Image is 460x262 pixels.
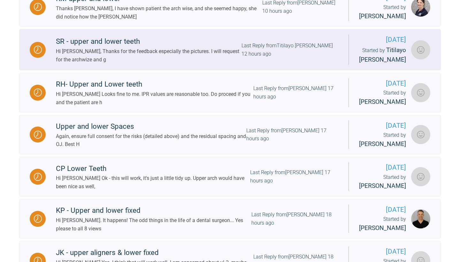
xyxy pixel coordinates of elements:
span: [DATE] [359,120,406,131]
div: Started by [359,173,406,191]
div: SR - upper and lower teeth [56,36,241,47]
span: [PERSON_NAME] [359,12,406,20]
div: Thanks [PERSON_NAME], I have shown patient the arch wise, and she seemed happy, she did notice ho... [56,4,262,21]
div: Last Reply from [PERSON_NAME] 17 hours ago [253,84,338,101]
a: WaitingCP Lower TeethHi [PERSON_NAME] Ok - this will work, it's just a little tidy up. Upper arch... [19,157,441,196]
div: Hi [PERSON_NAME]. It happens! The odd things in the life of a dental surgeon... Yes please to all... [56,216,251,233]
div: CP Lower Teeth [56,163,250,174]
div: Again, ensure full consent for the risks (detailed above) and the residual spacing and OJ. Best H [56,132,246,149]
a: WaitingKP - Upper and lower fixedHi [PERSON_NAME]. It happens! The odd things in the life of a de... [19,199,441,239]
a: WaitingRH- Upper and Lower teethHi [PERSON_NAME] Looks fine to me. IPR values are reasonable too.... [19,73,441,112]
span: [DATE] [359,78,406,89]
div: Last Reply from [PERSON_NAME] 17 hours ago [246,127,338,143]
a: WaitingUpper and lower SpacesAgain, ensure full consent for the risks (detailed above) and the re... [19,115,441,155]
img: Azffar Din [411,167,430,186]
span: [DATE] [359,246,406,257]
img: Titilayo Matthew-Hamza [411,40,430,59]
div: Hi [PERSON_NAME], Thanks for the feedback especially the pictures. I will request for the archwiz... [56,47,241,64]
img: Waiting [34,131,42,139]
span: [DATE] [359,35,406,45]
span: [PERSON_NAME] [359,98,406,105]
img: Teodora-Oana Bogdan [411,125,430,144]
div: Started by [359,89,406,107]
span: [DATE] [359,204,406,215]
div: Hi [PERSON_NAME] Ok - this will work, it's just a little tidy up. Upper arch would have been nice... [56,174,250,190]
div: RH- Upper and Lower teeth [56,79,253,90]
div: Started by [359,131,406,149]
div: Hi [PERSON_NAME] Looks fine to me. IPR values are reasonable too. Do proceed if you and the patie... [56,90,253,106]
div: Last Reply from Titilayo [PERSON_NAME] 12 hours ago [241,42,338,58]
div: Last Reply from [PERSON_NAME] 18 hours ago [251,211,338,227]
div: JK - upper aligners & lower fixed [56,247,253,258]
div: Started by [359,45,406,65]
div: Started by [359,3,406,21]
span: [PERSON_NAME] [359,224,406,232]
a: WaitingSR - upper and lower teethHi [PERSON_NAME], Thanks for the feedback especially the picture... [19,29,441,70]
img: Stephen McCrory [411,209,430,228]
img: Azffar Din [411,83,430,102]
span: [PERSON_NAME] [359,140,406,148]
div: KP - Upper and lower fixed [56,205,251,216]
span: [DATE] [359,162,406,173]
div: Last Reply from [PERSON_NAME] 17 hours ago [250,168,338,185]
img: Waiting [34,3,42,11]
img: Waiting [34,215,42,223]
img: Waiting [34,46,42,54]
span: [PERSON_NAME] [359,182,406,189]
div: Upper and lower Spaces [56,121,246,132]
div: Started by [359,215,406,233]
img: Waiting [34,89,42,96]
img: Waiting [34,173,42,181]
